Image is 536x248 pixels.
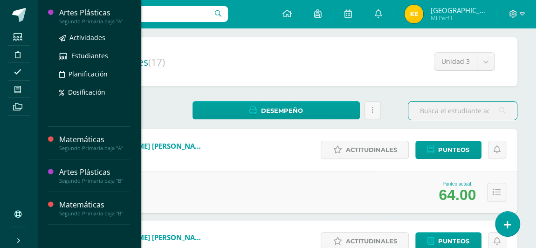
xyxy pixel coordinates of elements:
div: 64.00 [439,186,476,204]
a: Actividades [59,32,130,43]
span: Desempeño [261,102,303,119]
a: Estudiantes [59,50,130,61]
div: Artes Plásticas [59,7,130,18]
input: Busca el estudiante aquí... [408,102,517,120]
div: Segundo Primaria baja "B" [59,178,130,184]
span: (17) [148,55,165,69]
span: Mi Perfil [430,14,486,22]
div: Segundo Primaria baja "A" [59,145,130,152]
div: Matemáticas [59,134,130,145]
a: MatemáticasSegundo Primaria baja "B" [59,200,130,217]
a: Planificación [59,69,130,79]
div: Artes Plásticas [59,167,130,178]
div: Punteo actual: [439,181,476,186]
span: Estudiantes [71,51,108,60]
div: Segundo Primaria baja "A" [59,18,130,25]
div: Matemáticas [59,200,130,210]
span: Punteos [438,141,469,158]
a: Artes PlásticasSegundo Primaria baja "A" [59,7,130,25]
a: Actitudinales [321,141,409,159]
a: [PERSON_NAME] [PERSON_NAME] [95,141,206,151]
span: Unidad 3 [441,53,470,70]
a: [PERSON_NAME] [PERSON_NAME] [95,233,206,242]
img: cac69b3a1053a0e96759db03ee3b121c.png [405,5,423,23]
a: Punteos [415,141,481,159]
a: Desempeño [192,101,359,119]
span: 230071 [95,151,206,158]
a: Artes PlásticasSegundo Primaria baja "B" [59,167,130,184]
a: Dosificación [59,87,130,97]
span: Dosificación [68,88,105,96]
a: Unidad 3 [434,53,495,70]
div: Segundo Primaria baja "B" [59,210,130,217]
span: Actitudinales [345,141,397,158]
a: MatemáticasSegundo Primaria baja "A" [59,134,130,152]
span: [GEOGRAPHIC_DATA] [430,6,486,15]
span: Planificación [69,69,108,78]
span: Actividades [69,33,105,42]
